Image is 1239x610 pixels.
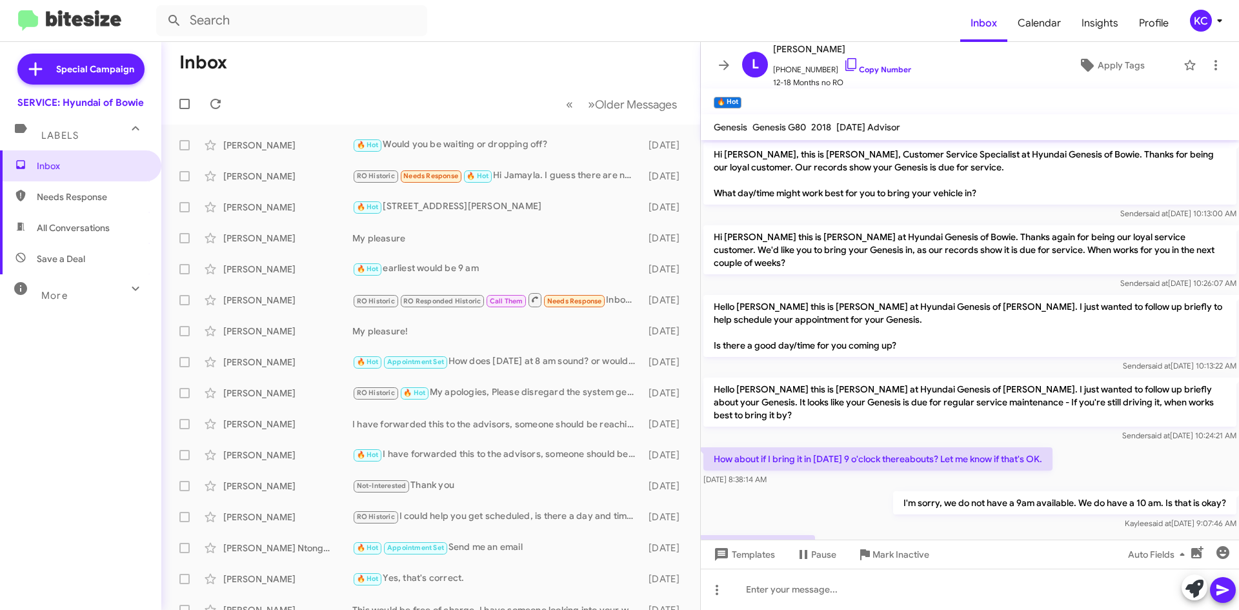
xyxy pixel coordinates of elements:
[37,252,85,265] span: Save a Deal
[352,418,642,431] div: I have forwarded this to the advisors, someone should be reaching out with pricing
[588,96,595,112] span: »
[352,199,642,214] div: [STREET_ADDRESS][PERSON_NAME]
[41,290,68,301] span: More
[352,354,642,369] div: How does [DATE] at 8 am sound? or would you like something a little later?
[37,190,146,203] span: Needs Response
[223,480,352,493] div: [PERSON_NAME]
[703,447,1053,471] p: How about if I bring it in [DATE] 9 o'clock thereabouts? Let me know if that's OK.
[403,172,458,180] span: Needs Response
[223,201,352,214] div: [PERSON_NAME]
[785,543,847,566] button: Pause
[357,297,395,305] span: RO Historic
[156,5,427,36] input: Search
[773,76,911,89] span: 12-18 Months no RO
[352,168,642,183] div: Hi Jamayla. I guess there are no valet appointments available. I believe my lease comes with a lo...
[223,542,352,554] div: [PERSON_NAME] Ntonghanwah
[223,356,352,369] div: [PERSON_NAME]
[223,511,352,524] div: [PERSON_NAME]
[352,509,642,524] div: I could help you get scheduled, is there a day and time that works best for you?
[490,297,523,305] span: Call Them
[642,511,690,524] div: [DATE]
[811,543,836,566] span: Pause
[703,535,815,558] p: Yes, that'll be fine. OK
[223,449,352,462] div: [PERSON_NAME]
[642,480,690,493] div: [DATE]
[558,91,581,117] button: Previous
[547,297,602,305] span: Needs Response
[223,573,352,585] div: [PERSON_NAME]
[1145,208,1168,218] span: said at
[357,358,379,366] span: 🔥 Hot
[1122,431,1236,440] span: Sender [DATE] 10:24:21 AM
[893,491,1236,514] p: I'm sorry, we do not have a 9am available. We do have a 10 am. Is that is okay?
[1123,361,1236,371] span: Sender [DATE] 10:13:22 AM
[1120,278,1236,288] span: Sender [DATE] 10:26:07 AM
[357,451,379,459] span: 🔥 Hot
[17,96,144,109] div: SERVICE: Hyundai of Bowie
[1098,54,1145,77] span: Apply Tags
[773,41,911,57] span: [PERSON_NAME]
[1129,5,1179,42] span: Profile
[357,574,379,583] span: 🔥 Hot
[642,542,690,554] div: [DATE]
[223,387,352,400] div: [PERSON_NAME]
[1148,361,1171,371] span: said at
[357,482,407,490] span: Not-Interested
[642,573,690,585] div: [DATE]
[403,389,425,397] span: 🔥 Hot
[642,449,690,462] div: [DATE]
[703,474,767,484] span: [DATE] 8:38:14 AM
[703,225,1236,274] p: Hi [PERSON_NAME] this is [PERSON_NAME] at Hyundai Genesis of Bowie. Thanks again for being our lo...
[352,232,642,245] div: My pleasure
[847,543,940,566] button: Mark Inactive
[642,232,690,245] div: [DATE]
[352,571,642,586] div: Yes, that's correct.
[352,478,642,493] div: Thank you
[37,159,146,172] span: Inbox
[352,447,642,462] div: I have forwarded this to the advisors, someone should be reaching out with pricing
[387,358,444,366] span: Appointment Set
[223,139,352,152] div: [PERSON_NAME]
[752,54,759,75] span: L
[1071,5,1129,42] a: Insights
[223,325,352,338] div: [PERSON_NAME]
[352,540,642,555] div: Send me an email
[701,543,785,566] button: Templates
[357,544,379,552] span: 🔥 Hot
[17,54,145,85] a: Special Campaign
[711,543,775,566] span: Templates
[836,121,900,133] span: [DATE] Advisor
[843,65,911,74] a: Copy Number
[352,385,642,400] div: My apologies, Please disregard the system generated texts
[357,513,395,521] span: RO Historic
[642,325,690,338] div: [DATE]
[960,5,1007,42] a: Inbox
[179,52,227,73] h1: Inbox
[642,387,690,400] div: [DATE]
[223,263,352,276] div: [PERSON_NAME]
[703,378,1236,427] p: Hello [PERSON_NAME] this is [PERSON_NAME] at Hyundai Genesis of [PERSON_NAME]. I just wanted to f...
[642,139,690,152] div: [DATE]
[223,418,352,431] div: [PERSON_NAME]
[559,91,685,117] nav: Page navigation example
[41,130,79,141] span: Labels
[1125,518,1236,528] span: Kaylee [DATE] 9:07:46 AM
[1120,208,1236,218] span: Sender [DATE] 10:13:00 AM
[223,232,352,245] div: [PERSON_NAME]
[357,141,379,149] span: 🔥 Hot
[642,418,690,431] div: [DATE]
[703,295,1236,357] p: Hello [PERSON_NAME] this is [PERSON_NAME] at Hyundai Genesis of [PERSON_NAME]. I just wanted to f...
[1190,10,1212,32] div: KC
[352,261,642,276] div: earliest would be 9 am
[642,170,690,183] div: [DATE]
[811,121,831,133] span: 2018
[352,292,642,308] div: Inbound Call
[595,97,677,112] span: Older Messages
[357,389,395,397] span: RO Historic
[1007,5,1071,42] a: Calendar
[642,356,690,369] div: [DATE]
[1147,431,1170,440] span: said at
